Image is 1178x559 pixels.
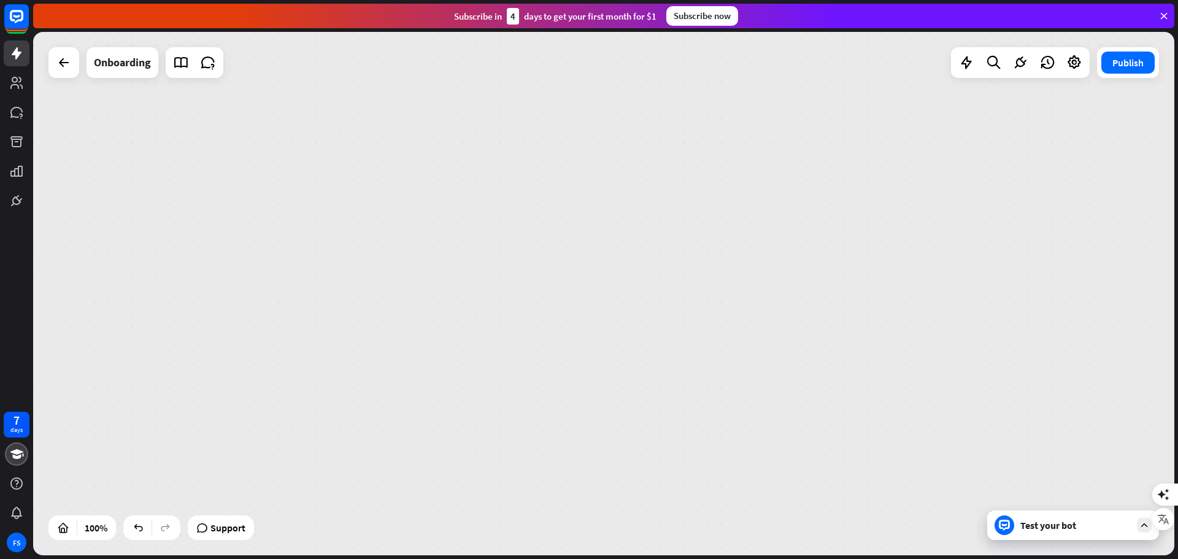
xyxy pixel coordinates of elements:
div: Subscribe in days to get your first month for $1 [454,8,656,25]
div: Subscribe now [666,6,738,26]
div: FS [7,533,26,552]
div: 7 [13,415,20,426]
a: 7 days [4,412,29,438]
div: days [10,426,23,434]
div: 4 [507,8,519,25]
